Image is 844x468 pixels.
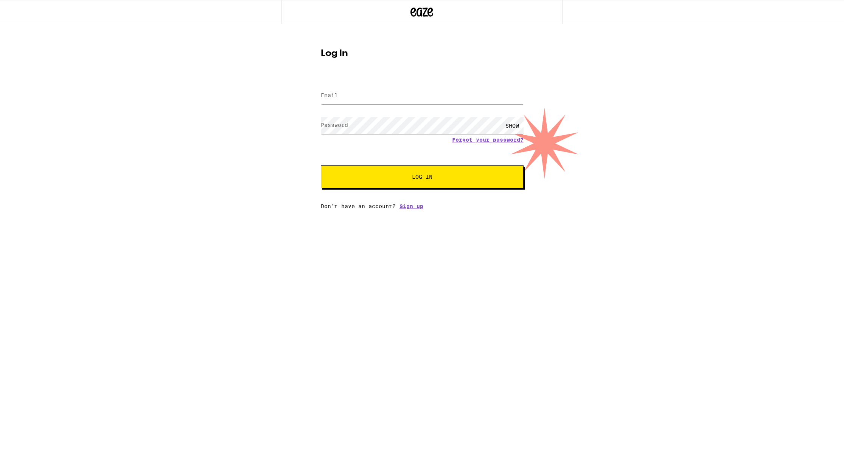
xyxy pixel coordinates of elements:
[412,174,432,179] span: Log In
[321,92,338,98] label: Email
[321,49,524,58] h1: Log In
[452,137,524,143] a: Forgot your password?
[321,87,524,104] input: Email
[399,203,423,209] a: Sign up
[321,203,524,209] div: Don't have an account?
[321,165,524,188] button: Log In
[321,122,348,128] label: Password
[501,117,524,134] div: SHOW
